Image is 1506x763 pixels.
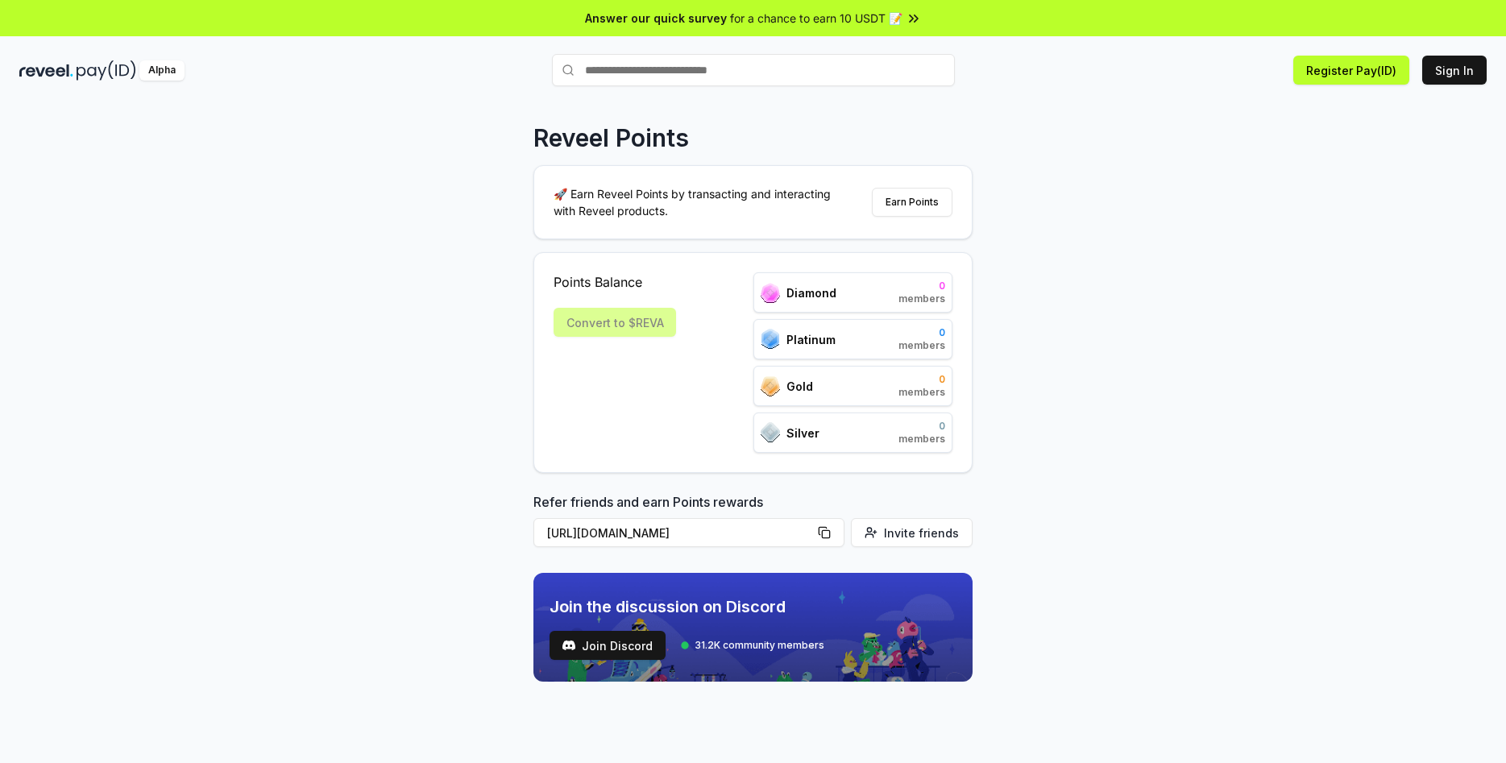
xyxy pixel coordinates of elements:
p: Reveel Points [533,123,689,152]
button: Join Discord [550,631,666,660]
img: discord_banner [533,573,973,682]
p: 🚀 Earn Reveel Points by transacting and interacting with Reveel products. [554,185,844,219]
button: Earn Points [872,188,952,217]
a: testJoin Discord [550,631,666,660]
span: Gold [786,378,813,395]
img: ranks_icon [761,329,780,350]
span: 31.2K community members [695,639,824,652]
span: Join the discussion on Discord [550,595,824,618]
div: Alpha [139,60,185,81]
img: ranks_icon [761,422,780,443]
button: Sign In [1422,56,1487,85]
span: members [898,433,945,446]
span: Points Balance [554,272,676,292]
span: members [898,386,945,399]
div: Refer friends and earn Points rewards [533,492,973,554]
span: 0 [898,373,945,386]
span: Platinum [786,331,836,348]
span: 0 [898,280,945,292]
span: Answer our quick survey [585,10,727,27]
button: Invite friends [851,518,973,547]
button: Register Pay(ID) [1293,56,1409,85]
img: test [562,639,575,652]
span: Diamond [786,284,836,301]
span: Join Discord [582,637,653,654]
span: 0 [898,326,945,339]
span: 0 [898,420,945,433]
span: members [898,339,945,352]
img: pay_id [77,60,136,81]
span: members [898,292,945,305]
span: Silver [786,425,819,442]
span: Invite friends [884,525,959,541]
img: ranks_icon [761,283,780,303]
span: for a chance to earn 10 USDT 📝 [730,10,902,27]
img: ranks_icon [761,376,780,396]
button: [URL][DOMAIN_NAME] [533,518,844,547]
img: reveel_dark [19,60,73,81]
